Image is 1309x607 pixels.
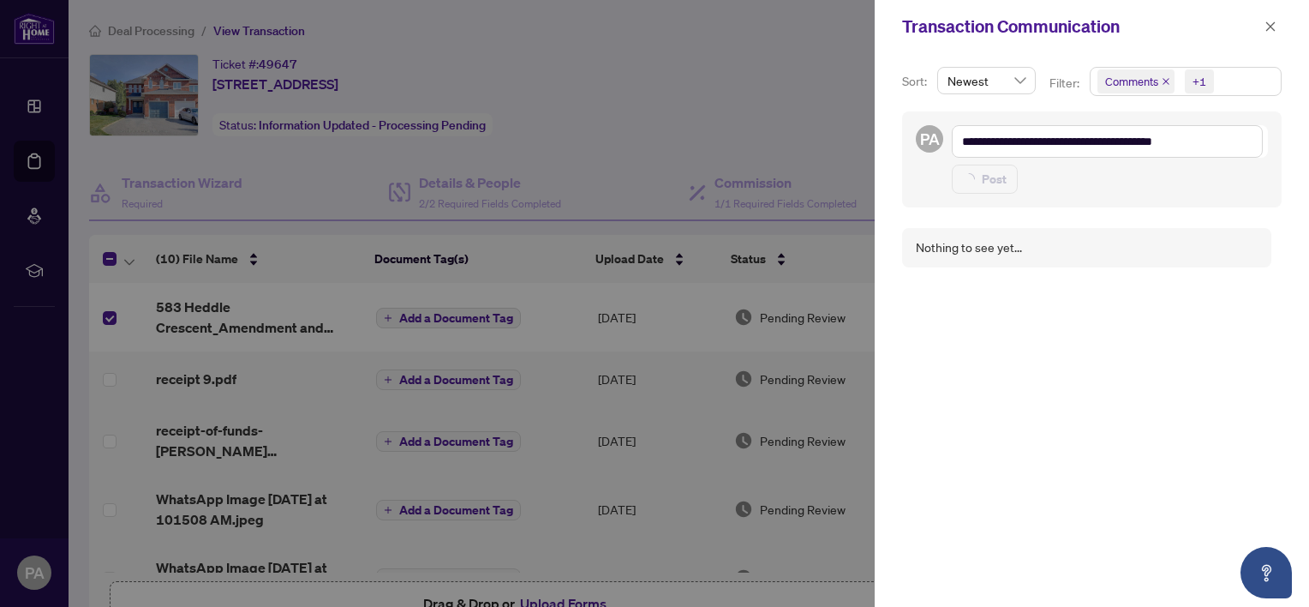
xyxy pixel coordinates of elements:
[902,72,930,91] p: Sort:
[1105,73,1158,90] span: Comments
[916,238,1022,257] div: Nothing to see yet...
[952,165,1018,194] button: Post
[902,14,1259,39] div: Transaction Communication
[1192,73,1206,90] div: +1
[1097,69,1175,93] span: Comments
[1264,21,1276,33] span: close
[1240,547,1292,598] button: Open asap
[1162,77,1170,86] span: close
[947,68,1025,93] span: Newest
[1049,74,1082,93] p: Filter:
[920,127,940,151] span: PA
